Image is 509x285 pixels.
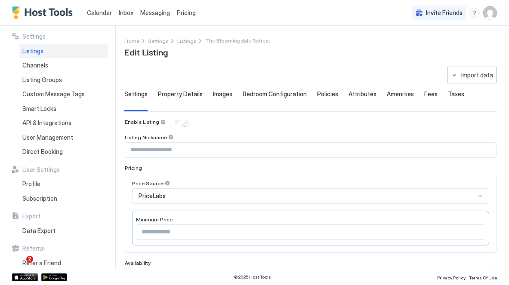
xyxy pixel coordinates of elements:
[461,70,493,80] div: Import data
[19,87,108,101] a: Custom Message Tags
[22,47,43,55] span: Listings
[349,90,376,98] span: Attributes
[437,273,466,282] a: Privacy Policy
[19,130,108,145] a: User Management
[469,273,497,282] a: Terms Of Use
[124,38,139,44] span: Home
[243,90,307,98] span: Bedroom Configuration
[483,6,497,20] div: User profile
[469,275,497,280] span: Terms Of Use
[317,90,338,98] span: Policies
[140,9,170,16] span: Messaging
[12,273,38,281] a: App Store
[148,38,169,44] span: Settings
[22,195,57,202] span: Subscription
[22,76,62,84] span: Listing Groups
[139,192,166,200] span: PriceLabs
[22,166,60,174] span: User Settings
[26,256,33,263] span: 2
[12,6,77,19] a: Host Tools Logo
[22,180,40,188] span: Profile
[140,8,170,17] a: Messaging
[19,116,108,130] a: API & Integrations
[124,45,168,58] span: Edit Listing
[125,143,496,157] input: Input Field
[125,260,151,266] span: Availability
[22,105,56,113] span: Smart Locks
[9,256,29,276] iframe: Intercom live chat
[437,275,466,280] span: Privacy Policy
[213,90,232,98] span: Images
[19,58,108,73] a: Channels
[19,177,108,191] a: Profile
[22,119,71,127] span: API & Integrations
[158,90,203,98] span: Property Details
[22,90,85,98] span: Custom Message Tags
[119,8,133,17] a: Inbox
[132,180,163,187] span: Price Source
[125,134,167,141] span: Listing Nickname
[22,61,48,69] span: Channels
[234,274,271,280] span: © 2025 Host Tools
[148,36,169,45] a: Settings
[177,9,196,17] span: Pricing
[426,9,463,17] span: Invite Friends
[177,36,197,45] a: Listings
[22,148,63,156] span: Direct Booking
[41,273,67,281] a: Google Play Store
[19,256,108,270] a: Refer a Friend
[19,224,108,238] a: Data Export
[424,90,438,98] span: Fees
[19,73,108,87] a: Listing Groups
[22,227,56,235] span: Data Export
[387,90,414,98] span: Amenities
[177,38,197,44] span: Listings
[125,165,142,171] span: Pricing
[22,245,45,252] span: Referral
[124,36,139,45] a: Home
[136,216,173,223] span: Minimum Price
[119,9,133,16] span: Inbox
[22,212,40,220] span: Export
[19,101,108,116] a: Smart Locks
[125,119,159,125] span: Enable Listing
[124,90,148,98] span: Settings
[22,259,61,267] span: Refer a Friend
[87,8,112,17] a: Calendar
[148,36,169,45] div: Breadcrumb
[469,8,480,18] div: menu
[22,134,73,141] span: User Management
[177,36,197,45] div: Breadcrumb
[448,90,464,98] span: Taxes
[19,144,108,159] a: Direct Booking
[124,36,139,45] div: Breadcrumb
[19,44,108,58] a: Listings
[447,67,497,83] button: Import data
[87,9,112,16] span: Calendar
[19,191,108,206] a: Subscription
[205,37,270,44] span: Breadcrumb
[136,225,485,239] input: Input Field
[22,33,46,40] span: Settings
